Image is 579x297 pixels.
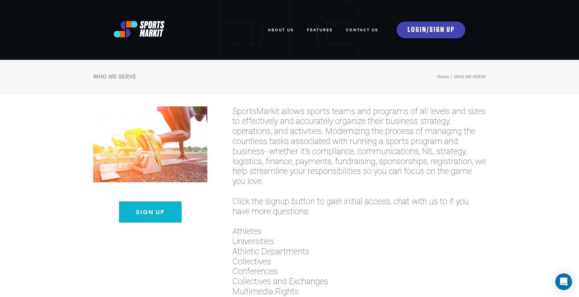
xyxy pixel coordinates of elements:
a: LOGIN/SIGN UP [397,22,465,38]
div: Open Intercom Messenger [555,273,572,290]
a: FEATURES [307,22,333,38]
span: Collectives and Exchanges [232,276,486,287]
span: Multimedia Rights [232,287,486,297]
span: Athletes [232,226,486,236]
span: Conferences [232,266,486,276]
a: ABOUT US [268,22,294,38]
span: Click the signup button to gain initial access, chat with us to if you have more questions: [232,196,486,217]
li: WHO WE SERVE [449,73,486,81]
span: SportsMarkit allows sports teams and programs of all levels and sizes to effectively and accurate... [232,106,486,186]
a: Contact Us [346,22,378,38]
div: WHO WE SERVE [93,73,136,80]
span: Universities [232,236,486,247]
a: Sign Up [119,201,182,223]
a: Home [437,74,449,79]
span: Athletic Departments [232,247,486,257]
span: Collectives [232,257,486,267]
img: logo [114,21,165,38]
